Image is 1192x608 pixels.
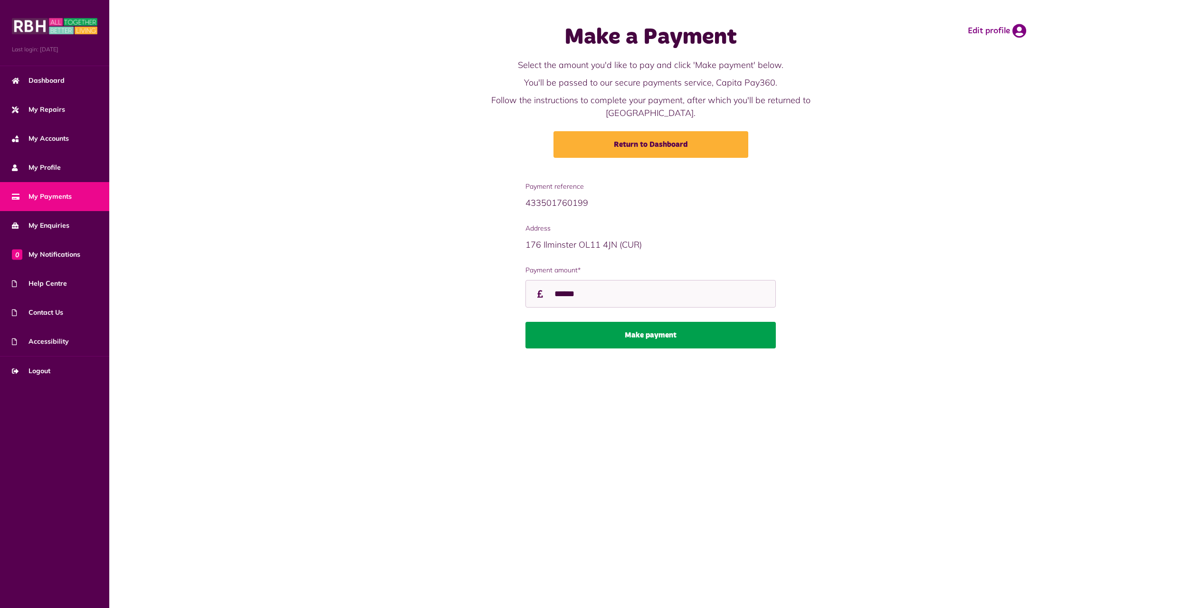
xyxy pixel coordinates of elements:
a: Return to Dashboard [553,131,748,158]
img: MyRBH [12,17,97,36]
span: My Accounts [12,134,69,144]
p: Follow the instructions to complete your payment, after which you'll be returned to [GEOGRAPHIC_D... [461,94,841,119]
p: You'll be passed to our secure payments service, Capita Pay360. [461,76,841,89]
label: Payment amount* [525,265,776,275]
span: Address [525,223,776,233]
span: My Enquiries [12,221,69,231]
button: Make payment [525,322,776,348]
h1: Make a Payment [461,24,841,51]
span: Help Centre [12,279,67,289]
span: Contact Us [12,308,63,318]
span: Accessibility [12,337,69,347]
span: 433501760199 [525,197,588,208]
span: My Repairs [12,105,65,115]
span: My Profile [12,163,61,173]
span: 0 [12,249,22,260]
span: Dashboard [12,76,65,86]
a: Edit profile [968,24,1026,38]
span: My Notifications [12,250,80,260]
p: Select the amount you'd like to pay and click 'Make payment' below. [461,58,841,71]
span: Payment reference [525,182,776,192]
span: 176 Ilminster OL11 4JN (CUR) [525,239,642,250]
span: Logout [12,366,50,376]
span: Last login: [DATE] [12,45,97,54]
span: My Payments [12,192,72,202]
